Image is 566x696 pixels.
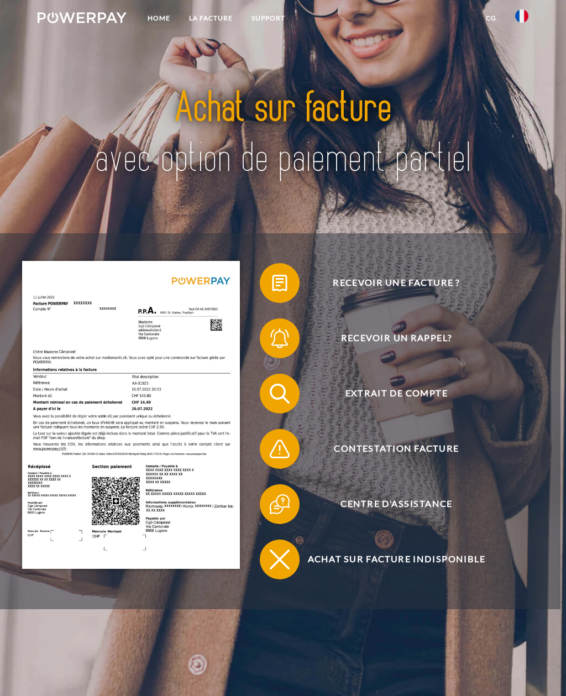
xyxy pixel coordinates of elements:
[275,540,518,579] span: Achat sur facture indisponible
[245,261,533,305] a: Recevoir une facture ?
[138,8,180,28] a: Home
[275,263,518,303] span: Recevoir une facture ?
[242,8,295,28] a: Support
[245,371,533,416] a: Extrait de compte
[22,261,240,569] img: single_invoice_powerpay_fr.jpg
[268,326,292,350] img: qb_bell.svg
[268,270,292,295] img: qb_bill.svg
[268,491,292,516] img: qb_help.svg
[268,547,292,572] img: qb_close.svg
[245,537,533,582] a: Achat sur facture indisponible
[260,374,518,414] button: Extrait de compte
[245,316,533,360] a: Recevoir un rappel?
[476,8,506,28] a: CG
[275,318,518,358] span: Recevoir un rappel?
[275,484,518,524] span: Centre d'assistance
[260,318,518,358] button: Recevoir un rappel?
[260,429,518,469] button: Contestation Facture
[245,427,533,471] a: Contestation Facture
[245,482,533,526] a: Centre d'assistance
[275,374,518,414] span: Extrait de compte
[275,429,518,469] span: Contestation Facture
[268,381,292,406] img: qb_search.svg
[260,484,518,524] button: Centre d'assistance
[260,540,518,579] button: Achat sur facture indisponible
[180,8,242,28] a: LA FACTURE
[260,263,518,303] button: Recevoir une facture ?
[38,12,127,23] img: logo-powerpay-white.svg
[268,436,292,461] img: qb_warning.svg
[87,70,479,197] img: title-powerpay_fr.svg
[515,9,528,23] img: fr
